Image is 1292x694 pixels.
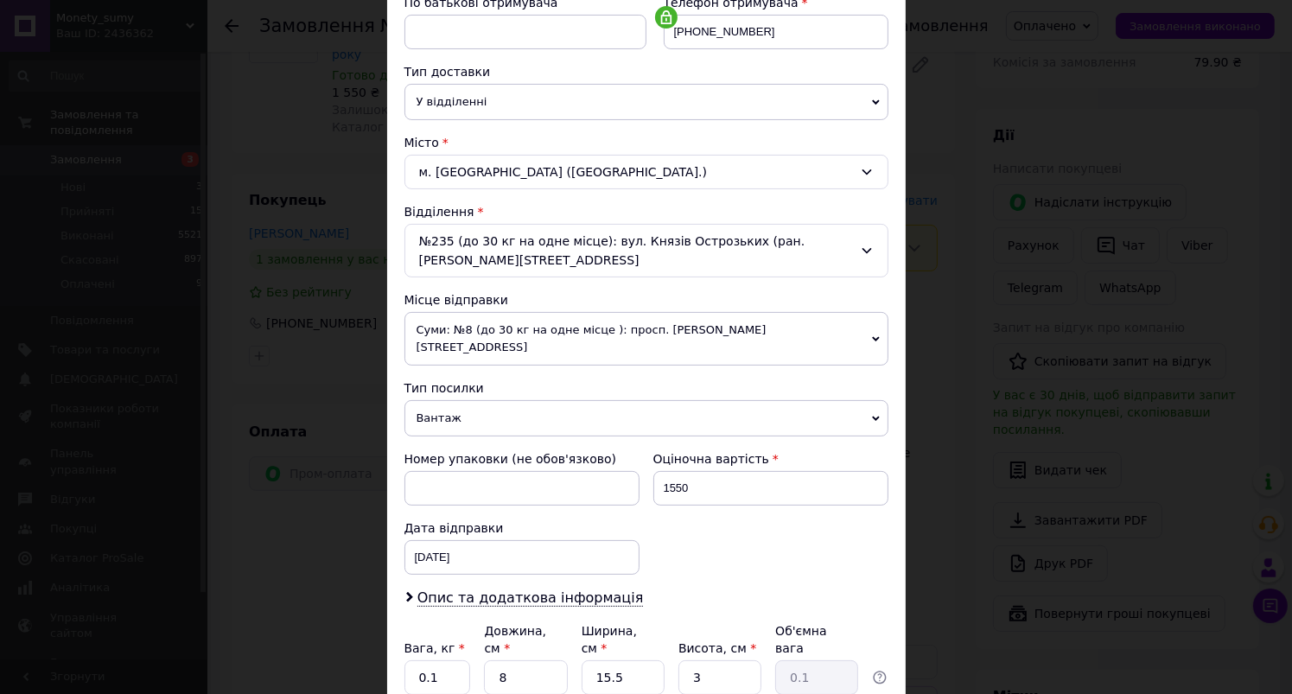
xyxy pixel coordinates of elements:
div: №235 (до 30 кг на одне місце): вул. Князів Острозьких (ран. [PERSON_NAME][STREET_ADDRESS] [404,224,888,277]
span: Суми: №8 (до 30 кг на одне місце ): просп. [PERSON_NAME][STREET_ADDRESS] [404,312,888,366]
input: +380 [664,15,888,49]
div: Відділення [404,203,888,220]
div: Оціночна вартість [653,450,888,468]
div: Місто [404,134,888,151]
span: Тип посилки [404,381,484,395]
label: Висота, см [678,641,756,655]
span: Опис та додаткова інформація [417,589,644,607]
div: Об'ємна вага [775,622,858,657]
label: Вага, кг [404,641,465,655]
span: У відділенні [404,84,888,120]
div: Номер упаковки (не обов'язково) [404,450,640,468]
span: Вантаж [404,400,888,436]
div: м. [GEOGRAPHIC_DATA] ([GEOGRAPHIC_DATA].) [404,155,888,189]
span: Місце відправки [404,293,509,307]
div: Дата відправки [404,519,640,537]
label: Ширина, см [582,624,637,655]
label: Довжина, см [484,624,546,655]
span: Тип доставки [404,65,491,79]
